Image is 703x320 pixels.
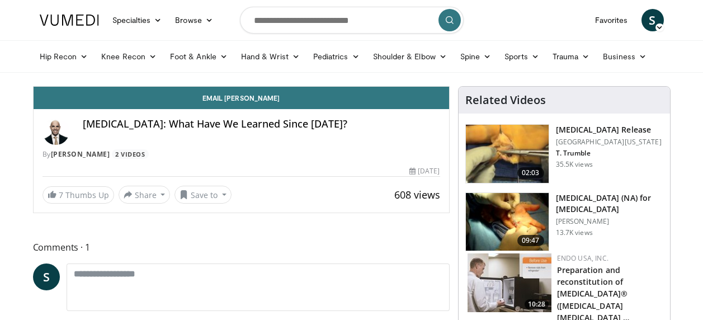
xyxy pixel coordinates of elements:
a: Favorites [588,9,635,31]
a: Sports [498,45,546,68]
a: Foot & Ankle [163,45,234,68]
span: 02:03 [517,167,544,178]
span: 7 [59,190,63,200]
div: [DATE] [409,166,440,176]
a: Shoulder & Elbow [366,45,454,68]
a: 7 Thumbs Up [43,186,114,204]
a: 10:28 [468,253,551,312]
button: Save to [174,186,232,204]
a: S [33,263,60,290]
p: [GEOGRAPHIC_DATA][US_STATE] [556,138,662,147]
img: Avatar [43,118,69,145]
a: Browse [168,9,220,31]
img: 38790_0000_3.png.150x105_q85_crop-smart_upscale.jpg [466,125,549,183]
span: 09:47 [517,235,544,246]
p: [PERSON_NAME] [556,217,663,226]
span: 10:28 [525,299,549,309]
a: Knee Recon [95,45,163,68]
a: Hand & Wrist [234,45,306,68]
a: 09:47 [MEDICAL_DATA] (NA) for [MEDICAL_DATA] [PERSON_NAME] 13.7K views [465,192,663,252]
a: Pediatrics [306,45,366,68]
a: Trauma [546,45,597,68]
p: 13.7K views [556,228,593,237]
p: 35.5K views [556,160,593,169]
a: Spine [454,45,498,68]
img: atik_3.png.150x105_q85_crop-smart_upscale.jpg [466,193,549,251]
span: 608 views [394,188,440,201]
p: T. Trumble [556,149,662,158]
a: Business [596,45,653,68]
a: Hip Recon [33,45,95,68]
div: By [43,149,440,159]
a: Email [PERSON_NAME] [34,87,449,109]
button: Share [119,186,171,204]
input: Search topics, interventions [240,7,464,34]
h3: [MEDICAL_DATA] Release [556,124,662,135]
a: Endo USA, Inc. [557,253,608,263]
img: ab89541e-13d0-49f0-812b-38e61ef681fd.150x105_q85_crop-smart_upscale.jpg [468,253,551,312]
h3: [MEDICAL_DATA] (NA) for [MEDICAL_DATA] [556,192,663,215]
span: Comments 1 [33,240,450,255]
a: 2 Videos [112,149,149,159]
h4: [MEDICAL_DATA]: What Have We Learned Since [DATE]? [83,118,440,130]
a: 02:03 [MEDICAL_DATA] Release [GEOGRAPHIC_DATA][US_STATE] T. Trumble 35.5K views [465,124,663,183]
img: VuMedi Logo [40,15,99,26]
a: S [641,9,664,31]
a: Specialties [106,9,169,31]
a: [PERSON_NAME] [51,149,110,159]
h4: Related Videos [465,93,546,107]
